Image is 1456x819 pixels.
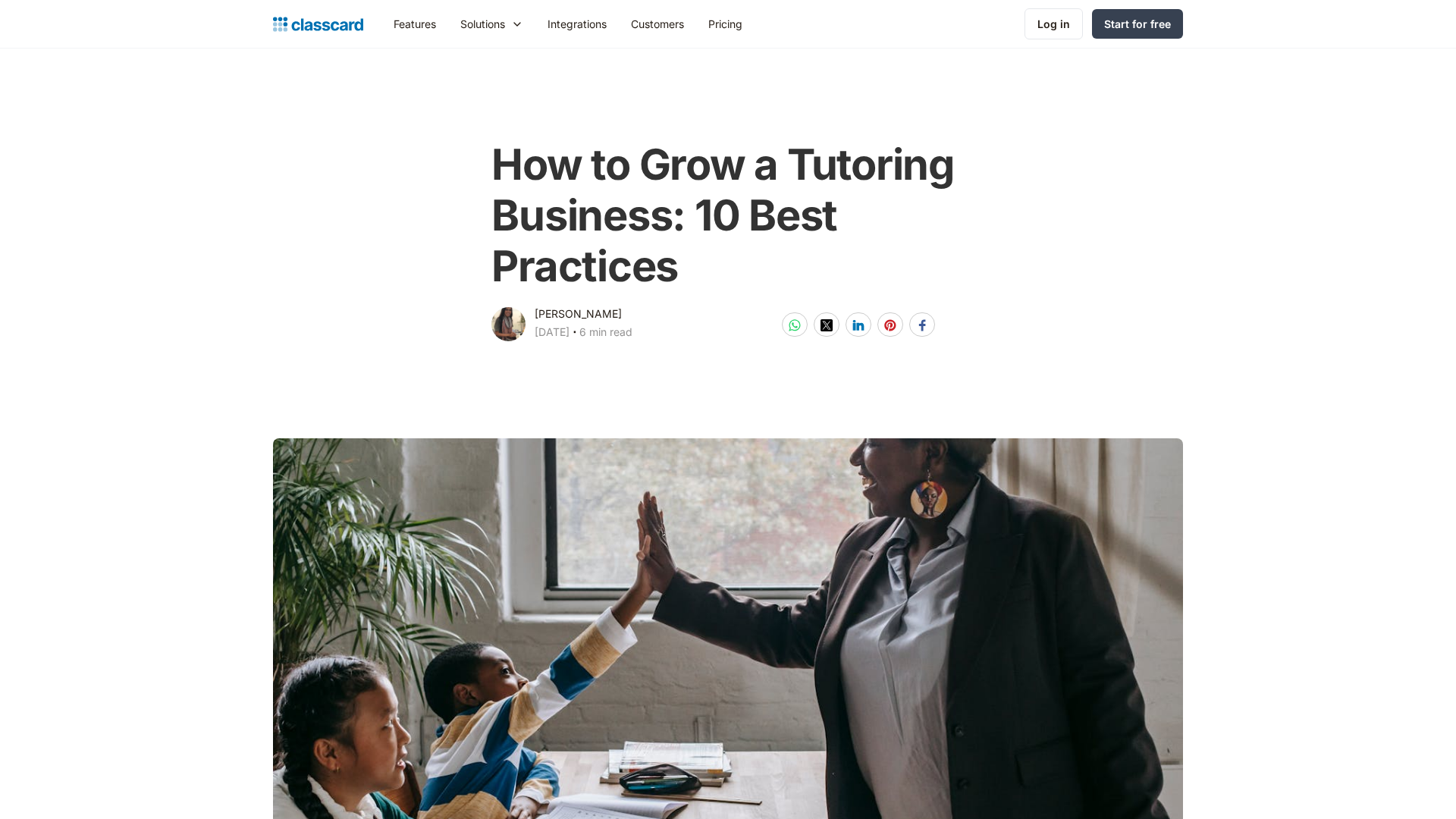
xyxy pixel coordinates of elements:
[381,7,448,41] a: Features
[852,319,864,331] img: linkedin-white sharing button
[821,319,833,331] img: twitter-white sharing button
[448,7,535,41] div: Solutions
[535,305,622,323] div: [PERSON_NAME]
[273,14,363,35] a: home
[696,7,755,41] a: Pricing
[1092,9,1183,39] a: Start for free
[535,7,619,41] a: Integrations
[535,323,570,341] div: [DATE]
[789,319,801,331] img: whatsapp-white sharing button
[491,140,964,293] h1: How to Grow a Tutoring Business: 10 Best Practices
[579,323,632,341] div: 6 min read
[1104,16,1171,32] div: Start for free
[460,16,505,32] div: Solutions
[884,319,896,331] img: pinterest-white sharing button
[619,7,696,41] a: Customers
[1025,8,1083,39] a: Log in
[916,319,928,331] img: facebook-white sharing button
[570,323,579,344] div: ‧
[1037,16,1070,32] div: Log in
